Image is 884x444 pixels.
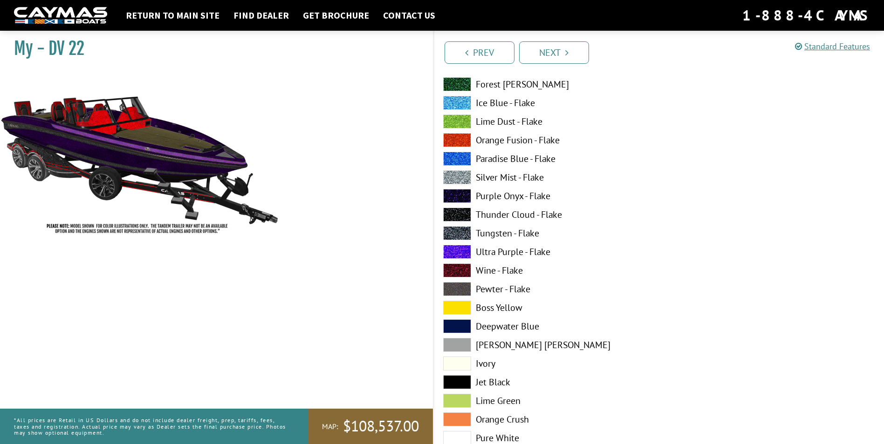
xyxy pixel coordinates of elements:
label: Paradise Blue - Flake [443,152,650,166]
a: MAP:$108,537.00 [308,409,433,444]
span: MAP: [322,422,338,431]
label: Wine - Flake [443,263,650,277]
label: Lime Dust - Flake [443,114,650,128]
label: Thunder Cloud - Flake [443,208,650,222]
label: Boss Yellow [443,301,650,315]
label: Forest [PERSON_NAME] [443,77,650,91]
a: Standard Features [795,41,870,52]
label: Pewter - Flake [443,282,650,296]
a: Find Dealer [229,9,294,21]
label: Deepwater Blue [443,319,650,333]
a: Contact Us [378,9,440,21]
label: Ultra Purple - Flake [443,245,650,259]
a: Prev [445,41,514,64]
label: Orange Crush [443,412,650,426]
span: $108,537.00 [343,417,419,436]
label: Jet Black [443,375,650,389]
label: Ice Blue - Flake [443,96,650,110]
label: Silver Mist - Flake [443,170,650,184]
div: 1-888-4CAYMAS [742,5,870,26]
label: Orange Fusion - Flake [443,133,650,147]
img: white-logo-c9c8dbefe5ff5ceceb0f0178aa75bf4bb51f6bca0971e226c86eb53dfe498488.png [14,7,107,24]
label: Tungsten - Flake [443,226,650,240]
label: [PERSON_NAME] [PERSON_NAME] [443,338,650,352]
a: Get Brochure [298,9,374,21]
h1: My - DV 22 [14,38,410,59]
a: Next [519,41,589,64]
label: Ivory [443,357,650,370]
label: Lime Green [443,394,650,408]
p: *All prices are Retail in US Dollars and do not include dealer freight, prep, tariffs, fees, taxe... [14,412,287,440]
a: Return to main site [121,9,224,21]
label: Purple Onyx - Flake [443,189,650,203]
